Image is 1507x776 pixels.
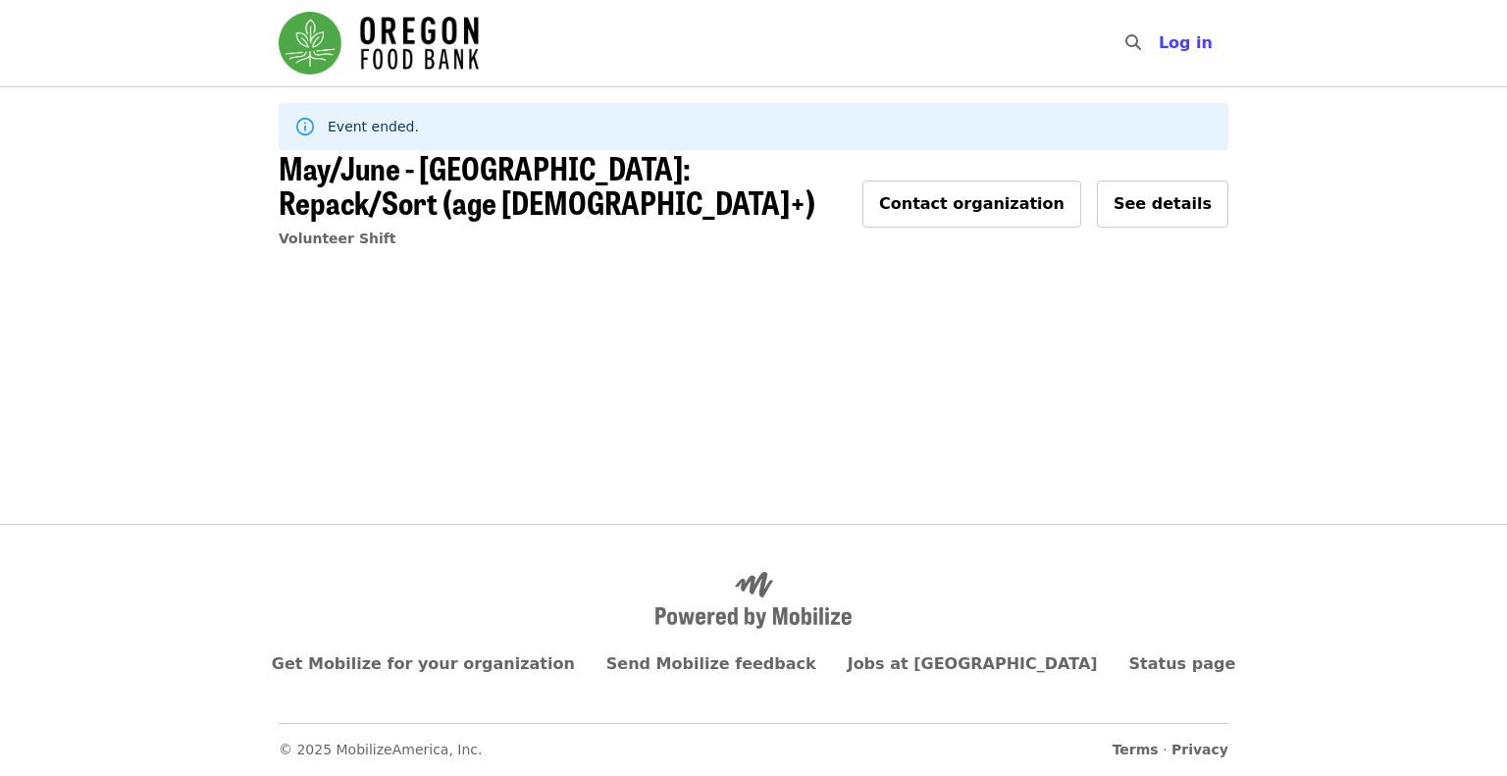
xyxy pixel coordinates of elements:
button: Log in [1143,24,1228,63]
img: Oregon Food Bank - Home [279,12,479,75]
i: search icon [1125,33,1141,52]
input: Search [1153,20,1169,67]
span: May/June - [GEOGRAPHIC_DATA]: Repack/Sort (age [DEMOGRAPHIC_DATA]+) [279,144,815,225]
img: Powered by Mobilize [655,572,852,629]
button: See details [1097,181,1228,228]
nav: Secondary footer navigation [279,723,1228,760]
span: See details [1114,194,1212,213]
a: Send Mobilize feedback [606,654,816,673]
span: © 2025 MobilizeAmerica, Inc. [279,742,483,757]
nav: Primary footer navigation [279,652,1228,676]
span: Contact organization [879,194,1065,213]
span: Event ended. [328,119,419,134]
a: Get Mobilize for your organization [272,654,575,673]
a: Privacy [1171,742,1228,757]
button: Contact organization [862,181,1081,228]
a: Jobs at [GEOGRAPHIC_DATA] [848,654,1098,673]
span: Log in [1159,33,1213,52]
a: Status page [1129,654,1236,673]
a: Terms [1113,742,1159,757]
a: Volunteer Shift [279,231,396,246]
span: · [1113,740,1228,760]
